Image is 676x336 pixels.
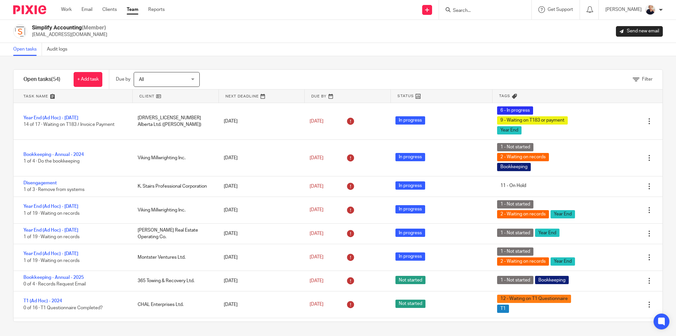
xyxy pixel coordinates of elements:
[23,152,84,157] a: Bookkeeping - Annual - 2024
[131,274,217,287] div: 365 Towing & Recovery Ltd.
[310,184,323,189] span: [DATE]
[605,6,642,13] p: [PERSON_NAME]
[645,5,656,15] img: unnamed.jpg
[131,251,217,264] div: Montster Ventures Ltd.
[23,116,78,120] a: Year End (Ad Hoc) - [DATE]
[535,276,569,284] span: Bookkeeping
[131,111,217,131] div: [DRIVERS_LICENSE_NUMBER] Alberta Ltd. ([PERSON_NAME])
[497,163,531,171] span: Bookkeeping
[497,276,533,284] span: 1 - Not started
[23,235,80,239] span: 1 of 19 · Waiting on records
[116,76,130,83] p: Due by
[148,6,165,13] a: Reports
[82,25,106,30] span: (Member)
[217,180,303,193] div: [DATE]
[82,6,92,13] a: Email
[499,93,510,99] span: Tags
[51,77,60,82] span: (54)
[131,298,217,311] div: CHAL Enterprises Ltd.
[497,106,533,115] span: 6 - In progress
[642,77,653,82] span: Filter
[23,299,62,303] a: T1 (Ad Hoc) - 2024
[395,153,425,161] span: In progress
[310,279,323,283] span: [DATE]
[395,116,425,125] span: In progress
[395,229,425,237] span: In progress
[13,24,27,38] img: Screenshot%202023-11-29%20141159.png
[497,116,568,125] span: 9 - Waiting on T183 or payment
[131,180,217,193] div: K. Stairs Professional Corporation
[310,208,323,212] span: [DATE]
[497,126,522,134] span: Year End
[497,257,549,266] span: 2 - Waiting on records
[217,274,303,287] div: [DATE]
[217,204,303,217] div: [DATE]
[23,181,57,185] a: Disengagement
[452,8,512,14] input: Search
[23,188,84,192] span: 1 of 3 · Remove from systems
[127,6,138,13] a: Team
[497,229,533,237] span: 1 - Not started
[23,122,115,127] span: 14 of 17 · Waiting on T183 / Invoice Payment
[23,228,78,233] a: Year End (Ad Hoc) - [DATE]
[23,306,103,310] span: 0 of 16 · T1 Questionnaire Completed?
[23,258,80,263] span: 1 of 19 · Waiting on records
[131,151,217,165] div: Viking Millwrighting Inc.
[551,257,575,266] span: Year End
[23,275,84,280] a: Bookkeeping - Annual - 2025
[497,295,571,303] span: 12 - Waiting on T1 Questionnaire
[23,211,80,216] span: 1 of 19 · Waiting on records
[395,181,425,190] span: In progress
[395,276,425,284] span: Not started
[131,204,217,217] div: Viking Millwrighting Inc.
[217,115,303,128] div: [DATE]
[217,321,303,335] div: [DATE]
[47,43,72,56] a: Audit logs
[217,251,303,264] div: [DATE]
[310,302,323,307] span: [DATE]
[395,205,425,213] span: In progress
[395,252,425,261] span: In progress
[74,72,102,87] a: + Add task
[61,6,72,13] a: Work
[23,159,80,164] span: 1 of 4 · Do the bookkeeping
[217,227,303,240] div: [DATE]
[13,5,46,14] img: Pixie
[32,24,107,31] h2: Simplify Accounting
[497,153,549,161] span: 2 - Waiting on records
[497,210,549,218] span: 2 - Waiting on records
[131,224,217,244] div: [PERSON_NAME] Real Estate Operating Co.
[616,26,663,37] a: Send new email
[217,298,303,311] div: [DATE]
[397,93,414,99] span: Status
[497,143,533,151] span: 1 - Not started
[23,76,60,83] h1: Open tasks
[13,43,42,56] a: Open tasks
[310,156,323,160] span: [DATE]
[310,231,323,236] span: [DATE]
[310,255,323,260] span: [DATE]
[217,151,303,165] div: [DATE]
[497,200,533,208] span: 1 - Not started
[139,77,144,82] span: All
[23,204,78,209] a: Year End (Ad Hoc) - [DATE]
[102,6,117,13] a: Clients
[23,251,78,256] a: Year End (Ad Hoc) - [DATE]
[23,282,86,286] span: 0 of 4 · Records Request Email
[32,31,107,38] p: [EMAIL_ADDRESS][DOMAIN_NAME]
[548,7,573,12] span: Get Support
[497,247,533,256] span: 1 - Not started
[310,119,323,124] span: [DATE]
[535,229,559,237] span: Year End
[497,181,529,190] span: 11 - On Hold
[497,305,509,313] span: T1
[395,300,425,308] span: Not started
[551,210,575,218] span: Year End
